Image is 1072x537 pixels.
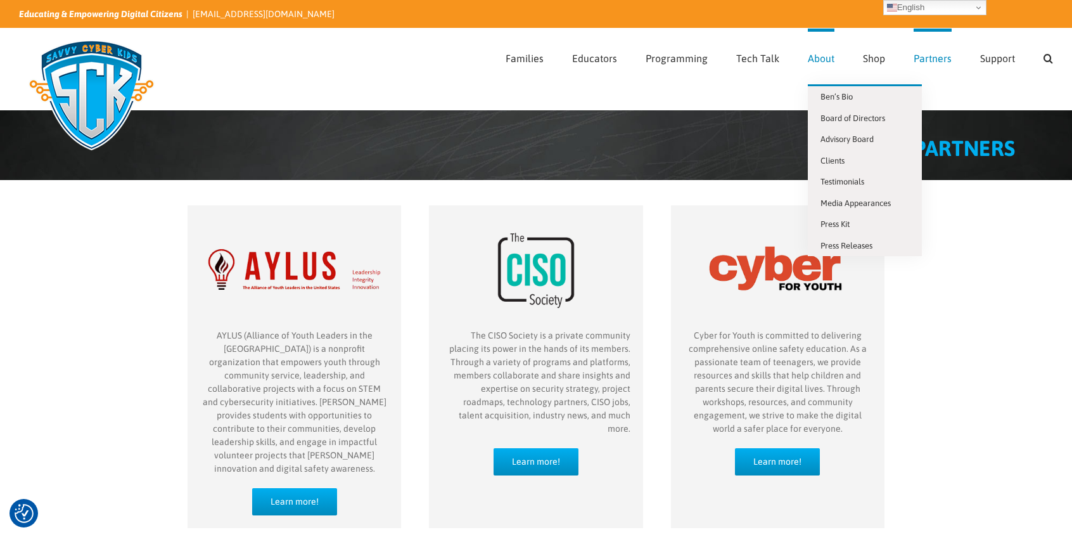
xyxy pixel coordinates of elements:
img: Cyber for Youth [684,212,872,330]
span: Families [506,53,544,63]
a: Educators [572,29,617,84]
a: Press Releases [808,235,922,257]
span: Testimonials [820,177,864,186]
a: Learn more! [252,488,337,515]
img: Savvy Cyber Kids Logo [19,32,164,159]
span: Tech Talk [736,53,779,63]
a: Shop [863,29,885,84]
span: About [808,53,834,63]
button: Consent Preferences [15,504,34,523]
span: Ben’s Bio [820,92,853,101]
span: Learn more! [512,456,560,467]
a: Learn more! [494,448,578,476]
span: Media Appearances [820,198,891,208]
a: Press Kit [808,214,922,235]
span: Programming [646,53,708,63]
a: Learn more! [735,448,820,476]
span: Clients [820,156,845,165]
a: Programming [646,29,708,84]
a: Families [506,29,544,84]
a: Tech Talk [736,29,779,84]
span: Partners [914,53,952,63]
a: Board of Directors [808,108,922,129]
a: About [808,29,834,84]
a: partner-Aylus [200,211,388,221]
a: Search [1043,29,1053,84]
span: Press Kit [820,219,850,229]
span: Advisory Board [820,134,874,144]
span: Educators [572,53,617,63]
p: The CISO Society is a private community placing its power in the hands of its members. Through a ... [442,329,630,436]
span: Learn more! [271,496,319,507]
a: partner-CISO-Society [442,211,630,221]
img: en [887,3,897,13]
span: Support [980,53,1015,63]
a: partner-Cyber-for-Youth [684,211,872,221]
span: PARTNERS [914,136,1015,160]
i: Educating & Empowering Digital Citizens [19,9,182,19]
a: Media Appearances [808,193,922,214]
a: Advisory Board [808,129,922,150]
nav: Main Menu [506,29,1053,84]
a: Support [980,29,1015,84]
a: [EMAIL_ADDRESS][DOMAIN_NAME] [193,9,335,19]
a: Ben’s Bio [808,86,922,108]
span: Learn more! [753,456,801,467]
a: Partners [914,29,952,84]
a: Testimonials [808,171,922,193]
img: AYLUS [200,212,388,330]
p: Cyber for Youth is committed to delivering comprehensive online safety education. As a passionate... [684,329,872,436]
span: Board of Directors [820,113,885,123]
p: AYLUS (Alliance of Youth Leaders in the [GEOGRAPHIC_DATA]) is a nonprofit organization that empow... [200,329,388,476]
img: Revisit consent button [15,504,34,523]
img: CISO Society [442,212,630,330]
span: Shop [863,53,885,63]
a: Clients [808,150,922,172]
span: Press Releases [820,241,872,250]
